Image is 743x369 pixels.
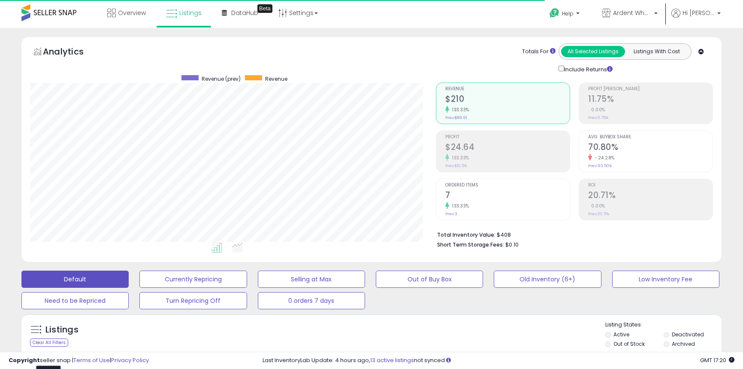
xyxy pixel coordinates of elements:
[605,321,722,329] p: Listing States:
[30,339,68,347] div: Clear All Filters
[43,46,100,60] h5: Analytics
[588,183,713,188] span: ROI
[505,241,519,249] span: $0.10
[449,155,469,161] small: 133.33%
[588,190,713,202] h2: 20.71%
[258,292,365,309] button: 0 orders 7 days
[9,356,40,364] strong: Copyright
[588,211,609,217] small: Prev: 20.71%
[437,229,707,239] li: $408
[683,9,715,17] span: Hi [PERSON_NAME]
[549,8,560,18] i: Get Help
[522,48,556,56] div: Totals For
[118,9,146,17] span: Overview
[73,356,110,364] a: Terms of Use
[202,75,241,82] span: Revenue (prev)
[179,9,202,17] span: Listings
[45,324,79,336] h5: Listings
[258,271,365,288] button: Selling at Max
[231,9,258,17] span: DataHub
[592,155,615,161] small: -24.28%
[376,271,483,288] button: Out of Buy Box
[561,46,625,57] button: All Selected Listings
[588,203,605,209] small: 0.00%
[445,87,570,91] span: Revenue
[139,292,247,309] button: Turn Repricing Off
[437,241,504,248] b: Short Term Storage Fees:
[139,271,247,288] button: Currently Repricing
[437,231,495,238] b: Total Inventory Value:
[588,135,713,140] span: Avg. Buybox Share
[445,115,467,120] small: Prev: $89.91
[9,357,149,365] div: seller snap | |
[612,271,719,288] button: Low Inventory Fee
[257,4,272,13] div: Tooltip anchor
[445,183,570,188] span: Ordered Items
[445,142,570,154] h2: $24.64
[588,87,713,91] span: Profit [PERSON_NAME]
[588,107,605,113] small: 0.00%
[552,64,623,74] div: Include Returns
[613,340,645,348] label: Out of Stock
[562,10,574,17] span: Help
[672,340,695,348] label: Archived
[445,135,570,140] span: Profit
[445,94,570,106] h2: $210
[672,331,704,338] label: Deactivated
[671,9,721,28] a: Hi [PERSON_NAME]
[543,1,588,28] a: Help
[111,356,149,364] a: Privacy Policy
[370,356,414,364] a: 13 active listings
[588,163,612,168] small: Prev: 93.50%
[494,271,601,288] button: Old Inventory (6+)
[588,94,713,106] h2: 11.75%
[588,142,713,154] h2: 70.80%
[263,357,734,365] div: Last InventoryLab Update: 4 hours ago, not synced.
[613,9,652,17] span: Ardent Wholesale
[700,356,734,364] span: 2025-10-6 17:20 GMT
[445,190,570,202] h2: 7
[449,203,469,209] small: 133.33%
[445,211,457,217] small: Prev: 3
[445,163,467,168] small: Prev: $10.56
[625,46,689,57] button: Listings With Cost
[449,107,469,113] small: 133.33%
[21,271,129,288] button: Default
[613,331,629,338] label: Active
[265,75,287,82] span: Revenue
[21,292,129,309] button: Need to be Repriced
[588,115,608,120] small: Prev: 11.75%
